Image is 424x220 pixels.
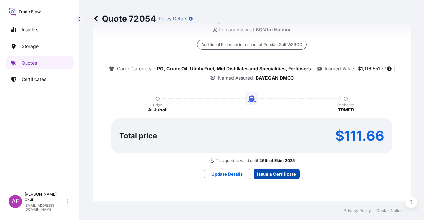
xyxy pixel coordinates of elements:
[325,66,354,72] p: Insured Value
[211,171,243,177] p: Update Details
[22,43,39,50] p: Storage
[376,208,403,213] a: Cookie Notice
[364,66,371,71] span: 116
[153,103,162,107] p: Origin
[363,66,364,71] span: ,
[22,60,37,66] p: Quotes
[373,66,380,71] span: 551
[159,15,187,22] p: Policy Details
[6,56,74,69] a: Quotes
[254,169,300,179] button: Issue a Certificate
[22,76,46,83] p: Certificates
[6,40,74,53] a: Storage
[119,132,157,139] p: Total price
[117,66,152,72] p: Cargo Category
[216,158,258,163] p: This quote is valid until
[338,107,354,113] p: TRMER
[256,75,294,81] p: BAYEGAN DMCC
[257,171,296,177] p: Issue a Certificate
[6,73,74,86] a: Certificates
[371,66,373,71] span: ,
[25,192,66,202] p: [PERSON_NAME] Okur
[335,130,384,141] p: $111.66
[344,208,371,213] a: Privacy Policy
[259,158,295,163] p: 26th of Ekim 2025
[93,13,156,24] p: Quote 72054
[25,203,66,211] p: [EMAIL_ADDRESS][DOMAIN_NAME]
[337,103,354,107] p: Destination
[204,169,250,179] button: Update Details
[380,67,381,69] span: .
[361,66,363,71] span: 1
[197,40,307,50] div: Additional Premium in respect of Persian Gulf WSRCC
[154,66,311,72] p: LPG, Crude Oil, Utility Fuel, Mid Distillates and Specialities, Fertilisers
[6,23,74,36] a: Insights
[218,75,253,81] p: Named Assured
[358,66,361,71] span: $
[382,67,386,69] span: 70
[12,198,19,205] span: AE
[148,107,168,113] p: Al Jubail
[22,26,38,33] p: Insights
